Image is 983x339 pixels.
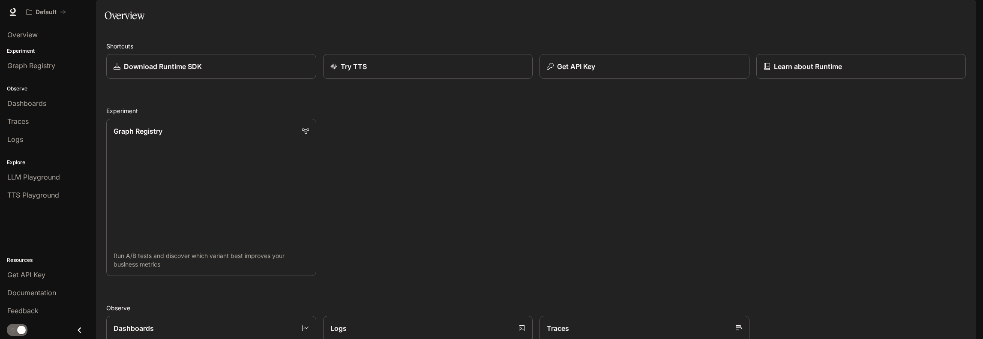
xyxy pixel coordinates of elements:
[557,61,595,72] p: Get API Key
[341,61,367,72] p: Try TTS
[106,119,316,276] a: Graph RegistryRun A/B tests and discover which variant best improves your business metrics
[774,61,842,72] p: Learn about Runtime
[36,9,57,16] p: Default
[114,126,162,136] p: Graph Registry
[106,42,966,51] h2: Shortcuts
[106,303,966,312] h2: Observe
[539,54,749,79] button: Get API Key
[114,252,309,269] p: Run A/B tests and discover which variant best improves your business metrics
[330,323,347,333] p: Logs
[106,54,316,79] a: Download Runtime SDK
[22,3,70,21] button: All workspaces
[106,106,966,115] h2: Experiment
[105,7,144,24] h1: Overview
[114,323,154,333] p: Dashboards
[547,323,569,333] p: Traces
[124,61,202,72] p: Download Runtime SDK
[323,54,533,79] a: Try TTS
[756,54,966,79] a: Learn about Runtime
